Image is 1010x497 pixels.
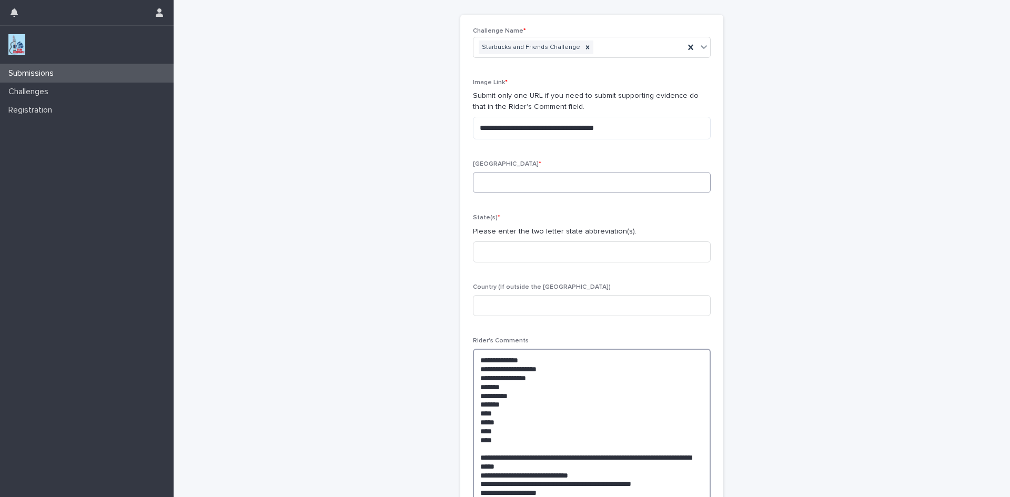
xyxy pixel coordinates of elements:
p: Registration [4,105,60,115]
span: Challenge Name [473,28,526,34]
p: Challenges [4,87,57,97]
span: Rider's Comments [473,338,529,344]
span: Image Link [473,79,508,86]
span: State(s) [473,215,500,221]
p: Submissions [4,68,62,78]
img: jxsLJbdS1eYBI7rVAS4p [8,34,25,55]
p: Submit only one URL if you need to submit supporting evidence do that in the Rider's Comment field. [473,90,711,113]
div: Starbucks and Friends Challenge [479,40,582,55]
span: Country (If outside the [GEOGRAPHIC_DATA]) [473,284,611,290]
p: Please enter the two letter state abbreviation(s). [473,226,711,237]
span: [GEOGRAPHIC_DATA] [473,161,541,167]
